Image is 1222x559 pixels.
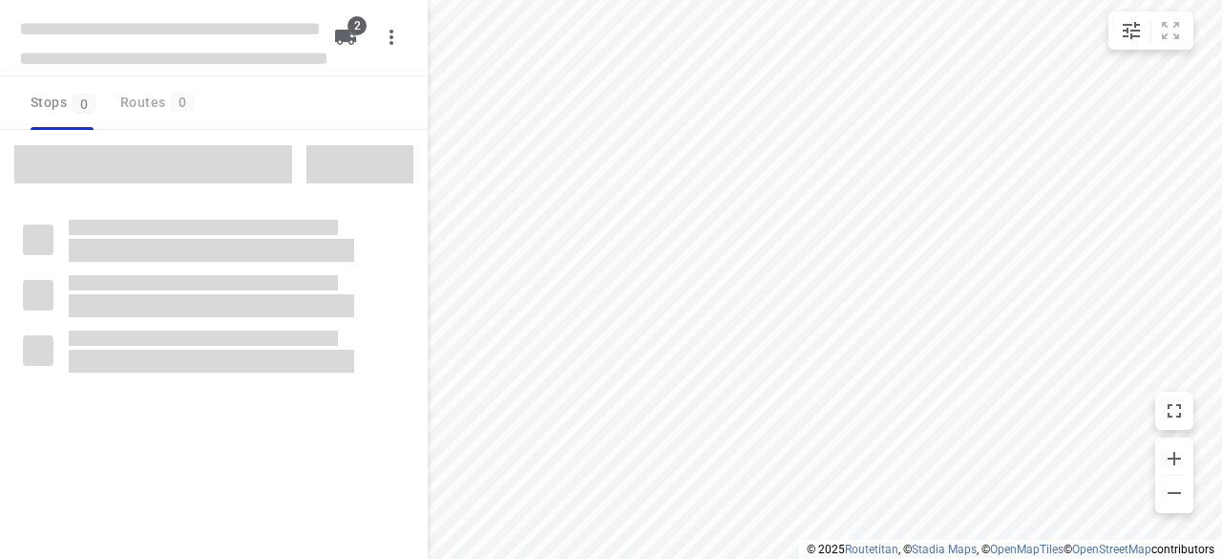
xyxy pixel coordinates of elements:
[1112,11,1150,50] button: Map settings
[845,543,898,556] a: Routetitan
[1072,543,1151,556] a: OpenStreetMap
[1108,11,1193,50] div: small contained button group
[912,543,977,556] a: Stadia Maps
[990,543,1064,556] a: OpenMapTiles
[807,543,1214,556] li: © 2025 , © , © © contributors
